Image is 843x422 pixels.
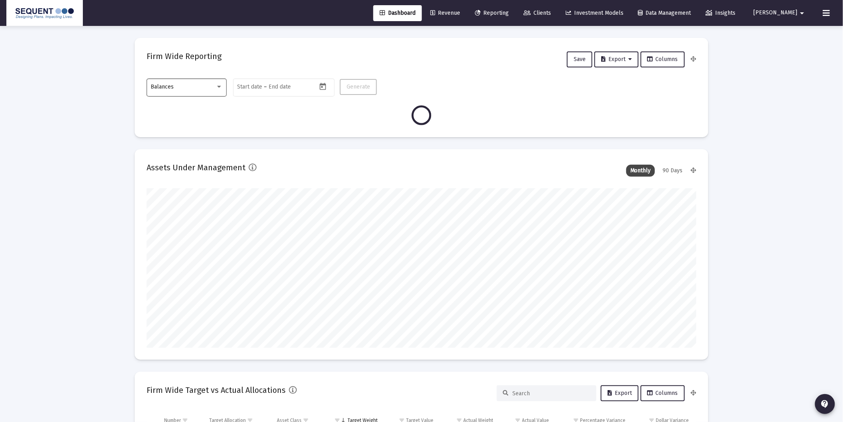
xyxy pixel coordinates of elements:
span: Reporting [475,10,509,16]
button: Columns [641,385,685,401]
a: Reporting [469,5,515,21]
span: Investment Models [566,10,623,16]
button: Export [601,385,639,401]
h2: Firm Wide Reporting [147,50,222,63]
span: Export [608,390,632,396]
button: Export [594,51,639,67]
div: Monthly [626,165,655,177]
button: Open calendar [317,81,329,92]
a: Revenue [424,5,467,21]
span: Save [574,56,586,63]
button: Columns [641,51,685,67]
span: Export [601,56,632,63]
a: Insights [700,5,742,21]
h2: Assets Under Management [147,161,245,174]
span: Columns [647,390,678,396]
div: 90 Days [659,165,687,177]
button: Generate [340,79,377,95]
button: [PERSON_NAME] [744,5,817,21]
input: End date [269,84,307,90]
span: Columns [647,56,678,63]
span: Generate [347,83,370,90]
a: Data Management [632,5,698,21]
span: Insights [706,10,736,16]
a: Dashboard [373,5,422,21]
h2: Firm Wide Target vs Actual Allocations [147,384,286,396]
img: Dashboard [12,5,77,21]
span: Data Management [638,10,691,16]
mat-icon: arrow_drop_down [798,5,807,21]
span: Clients [523,10,551,16]
span: Dashboard [380,10,416,16]
span: Revenue [430,10,460,16]
span: – [264,84,267,90]
button: Save [567,51,592,67]
span: [PERSON_NAME] [754,10,798,16]
mat-icon: contact_support [820,399,830,409]
input: Start date [237,84,263,90]
span: Balances [151,83,174,90]
a: Clients [517,5,557,21]
input: Search [512,390,590,397]
a: Investment Models [559,5,630,21]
